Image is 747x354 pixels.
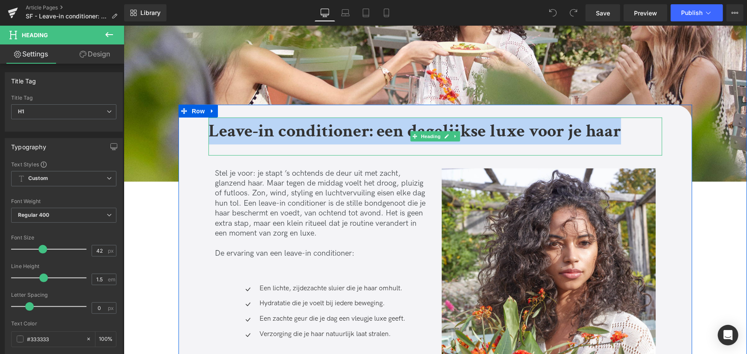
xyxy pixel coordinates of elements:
a: Expand / Collapse [83,79,94,92]
span: Heading [296,106,319,116]
span: Preview [634,9,657,18]
p: De ervaring van een leave-in conditioner: [91,223,305,233]
a: Tablet [356,4,376,21]
p: Verzorging die je haar natuurlijk laat stralen. [136,304,282,313]
div: Open Intercom Messenger [718,325,738,345]
a: Mobile [376,4,397,21]
span: Save [596,9,610,18]
b: Regular 400 [18,212,50,218]
button: Publish [671,4,723,21]
button: More [726,4,744,21]
input: Color [27,334,82,344]
span: Heading [22,32,48,38]
span: Library [140,9,161,17]
div: Line Height [11,263,116,269]
span: SF - Leave-in conditioner: een dagelijkse luxe voor je haar [26,13,108,20]
b: H1 [18,108,24,115]
button: Undo [545,4,562,21]
button: Redo [565,4,582,21]
a: New Library [124,4,167,21]
a: Article Pages [26,4,124,11]
div: Text Styles [11,161,116,168]
a: Expand / Collapse [327,106,336,116]
div: Font Weight [11,198,116,204]
span: Row [66,79,83,92]
div: Text Color [11,321,116,327]
a: Preview [624,4,667,21]
p: Stel je voor: je stapt ’s ochtends de deur uit met zacht, glanzend haar. Maar tegen de middag voe... [91,143,305,223]
b: Custom [28,175,48,182]
div: Font Size [11,235,116,241]
span: px [108,305,115,311]
p: Een lichte, zijdezachte sluier die je haar omhult. [136,259,282,268]
p: Een zachte geur die je dag een vleugje luxe geeft. [136,289,282,298]
a: Laptop [335,4,356,21]
span: em [108,277,115,282]
p: Hydratatie die je voelt bij iedere beweging. [136,274,282,283]
div: Title Tag [11,95,116,101]
span: px [108,248,115,254]
div: Typography [11,139,46,150]
span: Publish [681,9,702,16]
a: Desktop [315,4,335,21]
div: Title Tag [11,73,36,85]
div: Letter Spacing [11,292,116,298]
a: Design [64,44,126,64]
div: % [95,332,116,347]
